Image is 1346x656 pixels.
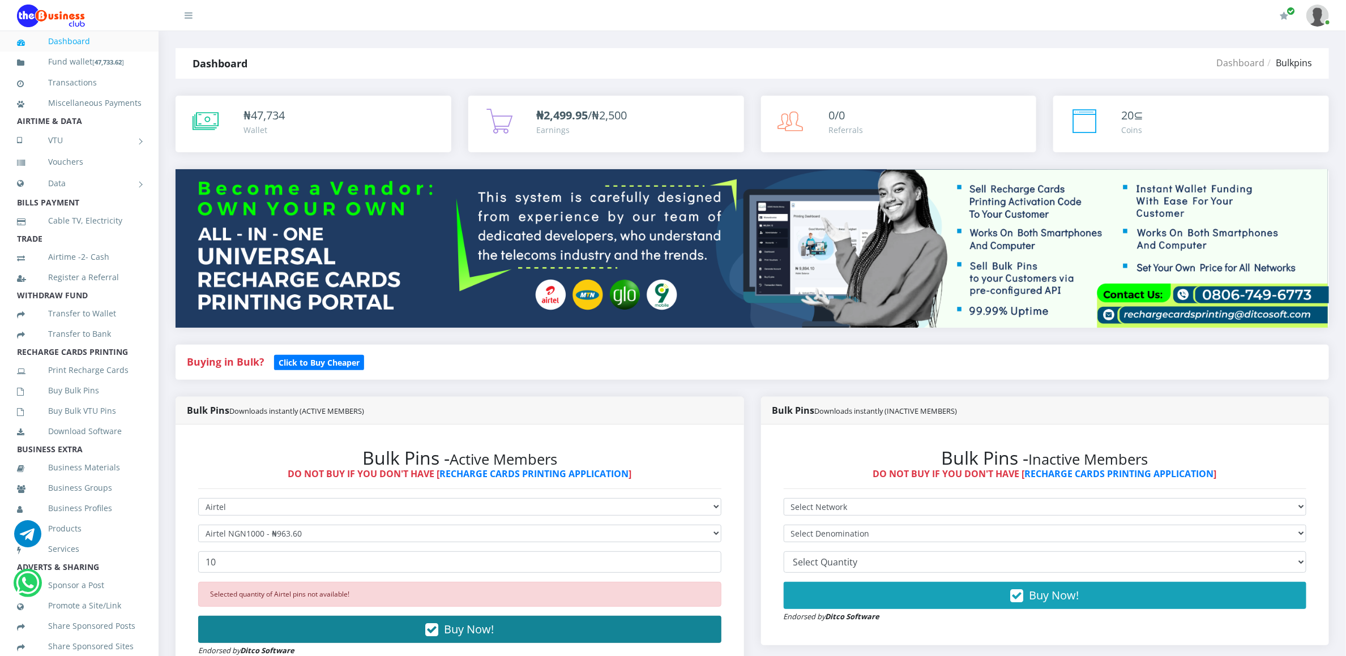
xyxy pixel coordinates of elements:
a: Fund wallet[47,733.62] [17,49,142,75]
div: ⊆ [1121,107,1143,124]
a: Click to Buy Cheaper [274,355,364,368]
a: Transfer to Wallet [17,301,142,327]
a: VTU [17,126,142,155]
small: [ ] [92,58,124,66]
h2: Bulk Pins - [198,447,721,469]
span: Renew/Upgrade Subscription [1287,7,1295,15]
div: Wallet [243,124,285,136]
b: ₦2,499.95 [536,108,588,123]
div: Selected quantity of Airtel pins not available! [198,582,721,607]
span: /₦2,500 [536,108,627,123]
a: Vouchers [17,149,142,175]
a: Dashboard [1216,57,1264,69]
a: ₦2,499.95/₦2,500 Earnings [468,96,744,152]
small: Downloads instantly (INACTIVE MEMBERS) [815,406,958,416]
i: Renew/Upgrade Subscription [1280,11,1288,20]
a: Register a Referral [17,264,142,290]
strong: Ditco Software [240,645,294,655]
div: Coins [1121,124,1143,136]
a: Print Recharge Cards [17,357,142,383]
a: Business Profiles [17,495,142,521]
strong: Bulk Pins [772,404,958,417]
a: Airtime -2- Cash [17,244,142,270]
a: Promote a Site/Link [17,593,142,619]
a: Buy Bulk Pins [17,378,142,404]
a: RECHARGE CARDS PRINTING APPLICATION [439,468,629,480]
a: Dashboard [17,28,142,54]
b: Click to Buy Cheaper [279,357,360,368]
small: Endorsed by [784,611,880,621]
li: Bulkpins [1264,56,1312,70]
a: ₦47,734 Wallet [176,96,451,152]
img: User [1306,5,1329,27]
span: Buy Now! [444,621,494,637]
a: Products [17,516,142,542]
img: multitenant_rcp.png [176,169,1329,327]
strong: Bulk Pins [187,404,364,417]
span: 20 [1121,108,1134,123]
small: Downloads instantly (ACTIVE MEMBERS) [229,406,364,416]
span: 0/0 [829,108,845,123]
div: Referrals [829,124,864,136]
a: Sponsor a Post [17,572,142,598]
input: Enter Quantity [198,551,721,573]
h2: Bulk Pins - [784,447,1307,469]
a: Buy Bulk VTU Pins [17,398,142,424]
small: Endorsed by [198,645,294,655]
img: Logo [17,5,85,27]
a: Share Sponsored Posts [17,613,142,639]
a: Data [17,169,142,198]
a: Transfer to Bank [17,321,142,347]
span: 47,734 [251,108,285,123]
span: Buy Now! [1029,588,1079,603]
a: Transactions [17,70,142,96]
b: 47,733.62 [95,58,122,66]
a: RECHARGE CARDS PRINTING APPLICATION [1025,468,1214,480]
strong: DO NOT BUY IF YOU DON'T HAVE [ ] [288,468,631,480]
small: Active Members [450,449,557,469]
a: Services [17,536,142,562]
a: Business Groups [17,475,142,501]
a: Download Software [17,418,142,444]
strong: DO NOT BUY IF YOU DON'T HAVE [ ] [873,468,1217,480]
strong: Ditco Software [826,611,880,621]
button: Buy Now! [784,582,1307,609]
div: ₦ [243,107,285,124]
a: Chat for support [16,578,39,597]
a: Business Materials [17,455,142,481]
a: Cable TV, Electricity [17,208,142,234]
strong: Buying in Bulk? [187,355,264,368]
strong: Dashboard [193,57,247,70]
small: Inactive Members [1029,449,1148,469]
a: Miscellaneous Payments [17,90,142,116]
a: 0/0 Referrals [761,96,1037,152]
button: Buy Now! [198,616,721,643]
a: Chat for support [14,529,41,547]
div: Earnings [536,124,627,136]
